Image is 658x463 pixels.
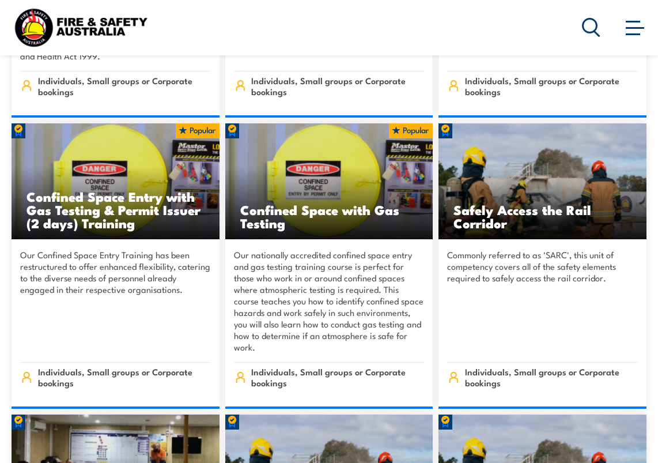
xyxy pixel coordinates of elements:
span: Individuals, Small groups or Corporate bookings [251,75,424,97]
span: Individuals, Small groups or Corporate bookings [38,366,211,388]
span: Individuals, Small groups or Corporate bookings [465,366,638,388]
p: Commonly referred to as 'SARC', this unit of competency covers all of the safety elements require... [447,249,638,353]
h3: Safely Access the Rail Corridor [453,203,631,229]
a: Safely Access the Rail Corridor [438,123,646,240]
span: Individuals, Small groups or Corporate bookings [465,75,638,97]
img: Confined Space Entry [12,123,220,240]
h3: Confined Space with Gas Testing [240,203,418,229]
h3: Confined Space Entry with Gas Testing & Permit Issuer (2 days) Training [27,190,205,229]
a: Confined Space Entry with Gas Testing & Permit Issuer (2 days) Training [12,123,220,240]
img: Confined Space Entry [225,123,433,240]
span: Individuals, Small groups or Corporate bookings [38,75,211,97]
a: Confined Space with Gas Testing [225,123,433,240]
span: Individuals, Small groups or Corporate bookings [251,366,424,388]
p: Our nationally accredited confined space entry and gas testing training course is perfect for tho... [234,249,425,353]
img: Fire Team Operations [438,123,646,240]
p: Our Confined Space Entry Training has been restructured to offer enhanced flexibility, catering t... [20,249,211,353]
